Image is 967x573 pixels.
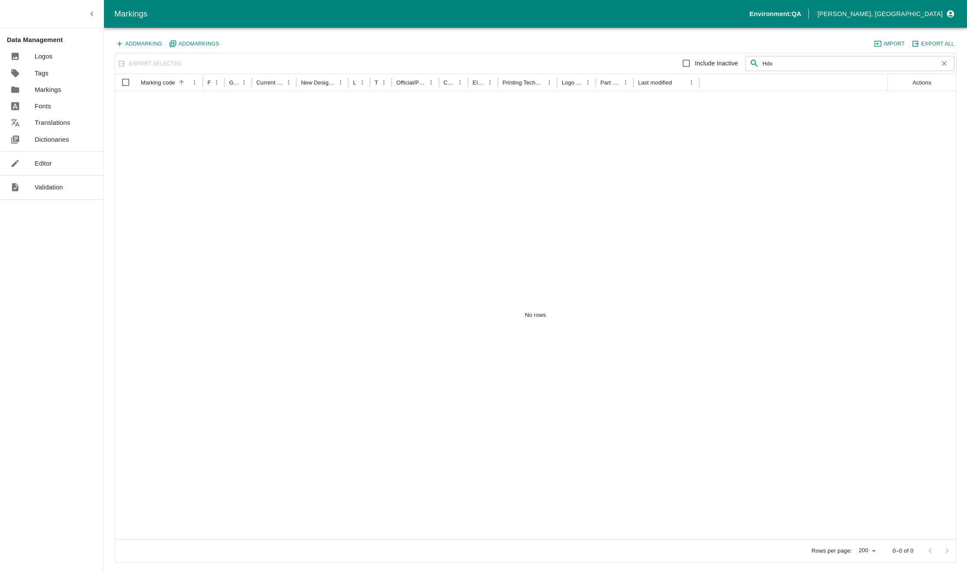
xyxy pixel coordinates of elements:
button: AddMarking [114,38,164,49]
p: Rows per page: [811,547,852,555]
div: EID type [473,79,484,86]
p: 0–0 of 0 [892,547,913,555]
div: Last modified [638,79,672,86]
button: Face column menu [211,77,223,88]
p: Markings [35,85,61,94]
div: Actions [912,79,931,86]
div: Face [208,79,211,86]
div: Current Name [256,79,283,86]
div: Marking code [141,79,175,86]
button: Part Family column menu [620,77,632,88]
div: No rows [115,91,956,539]
p: Logos [35,52,52,61]
button: Official/Private column menu [425,77,437,88]
div: Link [353,79,357,86]
button: Sort [176,77,188,88]
button: Gender column menu [238,77,250,88]
button: Marking code column menu [189,77,201,88]
div: Country [444,79,454,86]
div: Part Family [600,79,620,86]
button: Country column menu [454,77,466,88]
div: Type [375,79,378,86]
div: New Designation [301,79,335,86]
div: Printing Technology [503,79,544,86]
p: Include Inactive [695,59,738,68]
p: Translations [35,118,70,127]
div: Gender [229,79,238,86]
div: Markings [114,7,750,20]
p: Editor [35,159,52,168]
button: import [873,38,907,49]
p: Environment: QA [750,9,802,19]
div: Logo Name [562,79,582,86]
button: Link column menu [357,77,368,88]
button: export [910,38,957,49]
p: Dictionaries [35,135,69,144]
button: Current Name column menu [283,77,295,88]
p: Validation [35,182,63,192]
div: 200 [855,545,879,557]
p: Tags [35,68,49,78]
button: Type column menu [378,77,390,88]
button: Printing Technology column menu [544,77,555,88]
button: Last modified column menu [686,77,698,88]
button: New Designation column menu [335,77,347,88]
button: EID type column menu [484,77,496,88]
button: profile [814,7,957,21]
input: Search... [763,56,935,72]
p: [PERSON_NAME], [GEOGRAPHIC_DATA] [818,9,943,19]
button: AddMarkings [168,38,221,49]
div: Official/Private [396,79,425,86]
p: Fonts [35,101,51,111]
p: Data Management [7,35,104,45]
button: Logo Name column menu [582,77,594,88]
